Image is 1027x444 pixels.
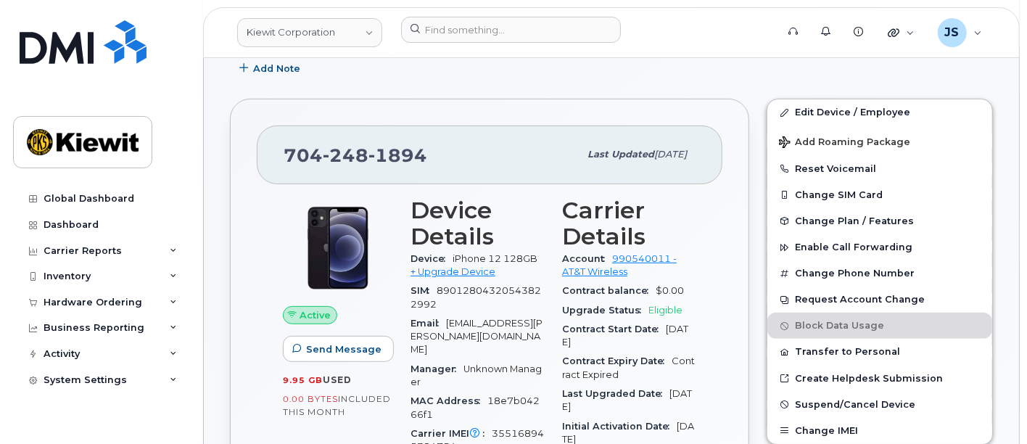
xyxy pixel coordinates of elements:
span: 89012804320543822992 [411,285,541,309]
span: [DATE] [654,149,687,160]
span: MAC Address [411,395,487,406]
div: Jenna Savard [928,18,992,47]
span: Initial Activation Date [562,421,677,432]
span: used [323,374,352,385]
button: Block Data Usage [767,313,992,339]
span: Last Upgraded Date [562,388,669,399]
span: Manager [411,363,463,374]
span: Eligible [648,305,682,316]
span: 18e7b04266f1 [411,395,540,419]
h3: Carrier Details [562,197,696,250]
div: Quicklinks [878,18,925,47]
span: Contract Start Date [562,324,666,334]
a: Kiewit Corporation [237,18,382,47]
a: 990540011 - AT&T Wireless [562,253,677,277]
button: Reset Voicemail [767,156,992,182]
span: iPhone 12 128GB [453,253,537,264]
span: Add Note [253,62,300,75]
span: Upgrade Status [562,305,648,316]
button: Change IMEI [767,418,992,444]
span: Last updated [587,149,654,160]
button: Change Plan / Features [767,208,992,234]
button: Request Account Change [767,287,992,313]
a: Create Helpdesk Submission [767,366,992,392]
span: Send Message [306,342,381,356]
span: Change Plan / Features [795,215,914,226]
button: Enable Call Forwarding [767,234,992,260]
span: $0.00 [656,285,684,296]
span: [EMAIL_ADDRESS][PERSON_NAME][DOMAIN_NAME] [411,318,543,355]
button: Transfer to Personal [767,339,992,365]
iframe: Messenger Launcher [964,381,1016,433]
img: iPhone_12.jpg [294,205,381,292]
button: Send Message [283,336,394,362]
span: Account [562,253,612,264]
span: 9.95 GB [283,375,323,385]
a: Edit Device / Employee [767,99,992,126]
span: Contract Expiry Date [562,355,672,366]
button: Change SIM Card [767,182,992,208]
h3: Device Details [411,197,545,250]
span: Contract Expired [562,355,695,379]
button: Suspend/Cancel Device [767,392,992,418]
span: JS [945,24,960,41]
a: + Upgrade Device [411,266,495,277]
span: SIM [411,285,437,296]
span: Unknown Manager [411,363,542,387]
span: 704 [284,144,427,166]
span: 0.00 Bytes [283,394,338,404]
span: included this month [283,393,391,417]
span: Device [411,253,453,264]
span: Contract balance [562,285,656,296]
input: Find something... [401,17,621,43]
button: Change Phone Number [767,260,992,287]
button: Add Roaming Package [767,126,992,156]
button: Add Note [230,55,313,81]
span: Carrier IMEI [411,428,492,439]
span: Email [411,318,446,329]
span: Add Roaming Package [779,136,910,150]
span: Suspend/Cancel Device [795,399,915,410]
span: Active [300,308,331,322]
span: Enable Call Forwarding [795,242,912,253]
span: 1894 [368,144,427,166]
span: 248 [323,144,368,166]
